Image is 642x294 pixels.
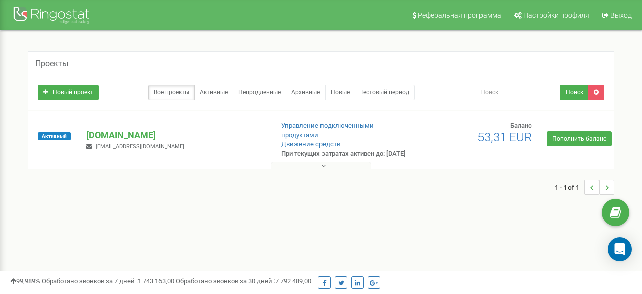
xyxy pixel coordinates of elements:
[474,85,561,100] input: Поиск
[96,143,184,150] span: [EMAIL_ADDRESS][DOMAIN_NAME]
[560,85,589,100] button: Поиск
[477,130,532,144] span: 53,31 EUR
[10,277,40,285] span: 99,989%
[35,59,68,68] h5: Проекты
[523,11,589,19] span: Настройки профиля
[38,85,99,100] a: Новый проект
[281,149,412,159] p: При текущих затратах активен до: [DATE]
[275,277,311,285] u: 7 792 489,00
[86,129,265,142] p: [DOMAIN_NAME]
[610,11,632,19] span: Выход
[38,132,71,140] span: Активный
[547,131,612,146] a: Пополнить баланс
[281,140,340,148] a: Движение средств
[233,85,286,100] a: Непродленные
[555,170,614,205] nav: ...
[510,122,532,129] span: Баланс
[355,85,415,100] a: Тестовый период
[138,277,174,285] u: 1 743 163,00
[286,85,326,100] a: Архивные
[194,85,233,100] a: Активные
[418,11,501,19] span: Реферальная программа
[555,180,584,195] span: 1 - 1 of 1
[608,237,632,261] div: Open Intercom Messenger
[176,277,311,285] span: Обработано звонков за 30 дней :
[148,85,195,100] a: Все проекты
[42,277,174,285] span: Обработано звонков за 7 дней :
[325,85,355,100] a: Новые
[281,122,374,139] a: Управление подключенными продуктами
